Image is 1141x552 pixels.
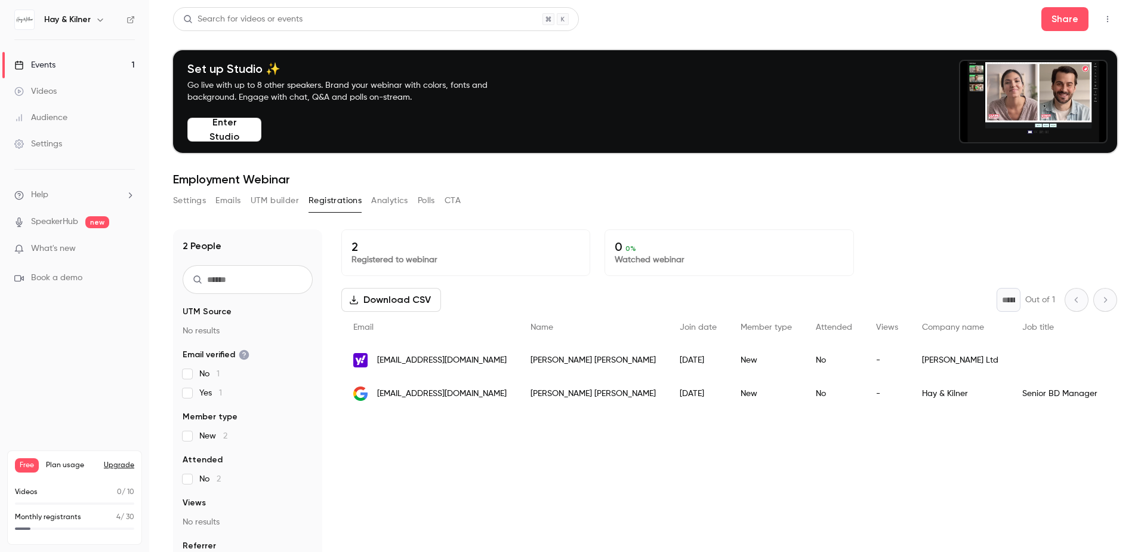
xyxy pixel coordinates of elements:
button: UTM builder [251,191,299,210]
button: CTA [445,191,461,210]
div: - [864,377,910,410]
span: new [85,216,109,228]
p: No results [183,325,313,337]
span: Name [531,323,553,332]
span: Referrer [183,540,216,552]
span: 2 [223,432,227,440]
span: Plan usage [46,461,97,470]
h4: Set up Studio ✨ [187,62,516,76]
button: Polls [418,191,435,210]
button: Analytics [371,191,408,210]
button: Upgrade [104,461,134,470]
p: Videos [15,487,38,498]
span: Book a demo [31,272,82,284]
span: No [199,473,221,485]
h1: Employment Webinar [173,172,1117,186]
h1: 2 People [183,239,221,253]
span: 1 [217,370,220,378]
span: Join date [680,323,717,332]
span: 1 [219,389,222,397]
div: Senior BD Manager [1010,377,1109,410]
div: Search for videos or events [183,13,303,26]
span: Email verified [183,349,249,361]
span: Company name [922,323,984,332]
span: 4 [116,514,121,521]
div: - [864,344,910,377]
button: Share [1041,7,1088,31]
span: 0 [117,489,122,496]
p: Registered to webinar [351,254,580,266]
p: Monthly registrants [15,512,81,523]
div: [PERSON_NAME] Ltd [910,344,1010,377]
div: Videos [14,85,57,97]
span: Email [353,323,374,332]
span: Job title [1022,323,1054,332]
img: Hay & Kilner [15,10,34,29]
p: Watched webinar [615,254,843,266]
span: Member type [183,411,238,423]
button: Enter Studio [187,118,261,142]
span: [EMAIL_ADDRESS][DOMAIN_NAME] [377,388,507,400]
p: No results [183,516,313,528]
div: No [804,377,864,410]
p: / 30 [116,512,134,523]
img: googlemail.com [353,387,368,401]
li: help-dropdown-opener [14,189,135,201]
span: 2 [217,475,221,483]
span: Attended [183,454,223,466]
button: Settings [173,191,206,210]
img: yahoo.co.uk [353,353,368,367]
button: Download CSV [341,288,441,312]
span: New [199,430,227,442]
span: Help [31,189,48,201]
h6: Hay & Kilner [44,14,91,26]
div: [DATE] [668,344,729,377]
span: UTM Source [183,306,232,318]
span: Member type [741,323,792,332]
span: Yes [199,387,222,399]
span: No [199,368,220,380]
p: 0 [615,240,843,254]
div: Events [14,59,55,71]
div: Audience [14,112,67,124]
span: [EMAIL_ADDRESS][DOMAIN_NAME] [377,354,507,367]
p: Go live with up to 8 other speakers. Brand your webinar with colors, fonts and background. Engage... [187,79,516,103]
div: Settings [14,138,62,150]
div: [DATE] [668,377,729,410]
div: [PERSON_NAME] [PERSON_NAME] [519,344,668,377]
button: Emails [215,191,240,210]
span: What's new [31,243,76,255]
div: New [729,344,804,377]
p: Out of 1 [1025,294,1055,306]
p: 2 [351,240,580,254]
span: Free [15,458,39,473]
div: No [804,344,864,377]
div: New [729,377,804,410]
div: [PERSON_NAME] [PERSON_NAME] [519,377,668,410]
span: 0 % [625,244,636,253]
button: Registrations [309,191,362,210]
span: Views [183,497,206,509]
div: Hay & Kilner [910,377,1010,410]
span: Views [876,323,898,332]
span: Attended [816,323,852,332]
a: SpeakerHub [31,216,78,228]
p: / 10 [117,487,134,498]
